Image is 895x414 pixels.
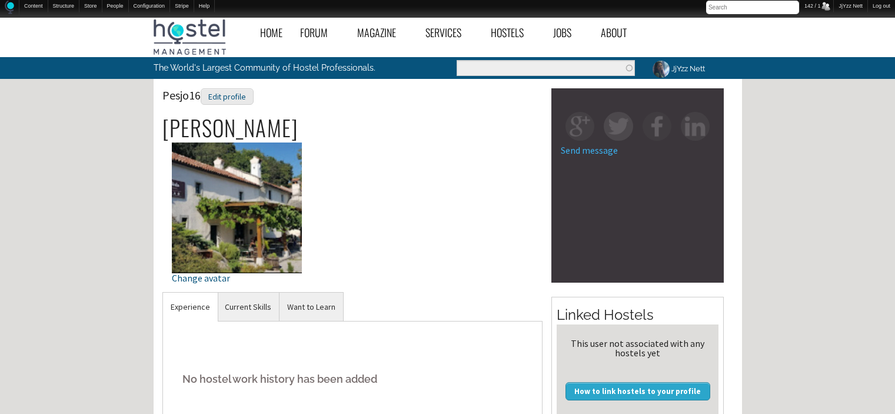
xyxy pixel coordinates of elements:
[154,19,226,55] img: Hostel Management Home
[604,112,633,141] img: tw-square.png
[561,339,714,357] div: This user not associated with any hostels yet
[154,57,399,78] p: The World's Largest Community of Hostel Professionals.
[291,19,348,46] a: Forum
[706,1,799,14] input: Search
[172,361,534,397] h5: No hostel work history has been added
[172,273,302,283] div: Change avatar
[557,305,718,325] h2: Linked Hostels
[644,57,712,80] a: JjYzz Nett
[163,293,218,322] a: Experience
[643,112,671,141] img: fb-square.png
[201,88,254,102] a: Edit profile
[201,88,254,105] div: Edit profile
[280,293,343,322] a: Want to Learn
[592,19,647,46] a: About
[417,19,482,46] a: Services
[565,382,710,400] a: How to link hostels to your profile
[482,19,544,46] a: Hostels
[162,115,543,140] h2: [PERSON_NAME]
[172,143,302,273] img: Pesjo16's picture
[348,19,417,46] a: Magazine
[681,112,710,141] img: in-square.png
[217,293,279,322] a: Current Skills
[172,201,302,283] a: Change avatar
[651,59,671,80] img: JjYzz Nett's picture
[457,60,635,76] input: Enter the terms you wish to search for.
[251,19,291,46] a: Home
[5,1,14,14] img: Home
[162,88,254,102] span: Pesjo16
[544,19,592,46] a: Jobs
[561,144,618,156] a: Send message
[565,112,594,141] img: gp-square.png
